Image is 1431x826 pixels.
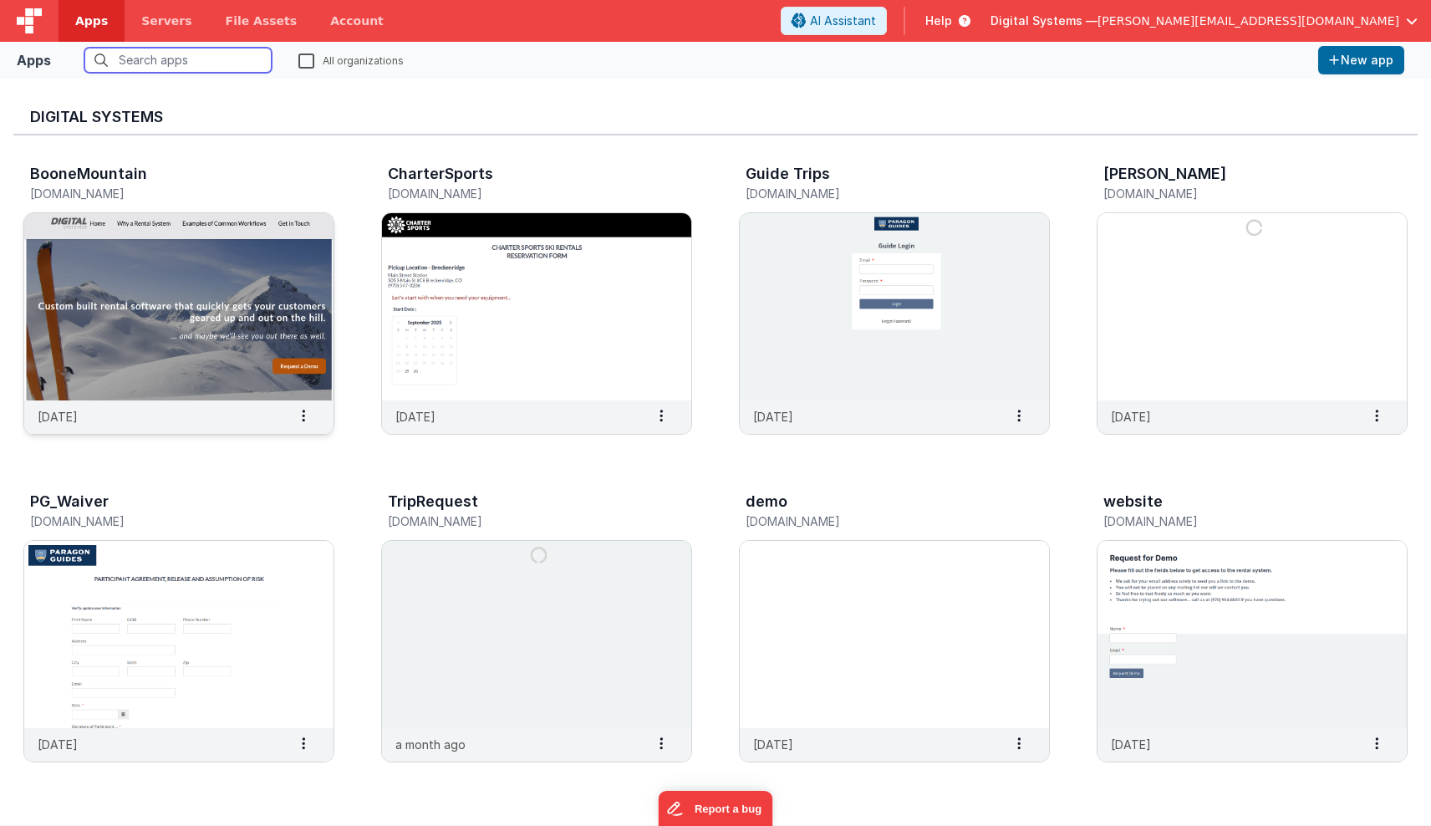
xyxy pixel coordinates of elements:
span: Servers [141,13,191,29]
p: a month ago [395,736,466,753]
span: [PERSON_NAME][EMAIL_ADDRESS][DOMAIN_NAME] [1097,13,1399,29]
span: Help [925,13,952,29]
h5: [DOMAIN_NAME] [30,187,293,200]
button: AI Assistant [781,7,887,35]
h5: [DOMAIN_NAME] [746,187,1008,200]
h5: [DOMAIN_NAME] [30,515,293,528]
h3: demo [746,493,787,510]
button: Digital Systems — [PERSON_NAME][EMAIL_ADDRESS][DOMAIN_NAME] [990,13,1418,29]
span: Digital Systems — [990,13,1097,29]
iframe: Marker.io feedback button [659,791,773,826]
h5: [DOMAIN_NAME] [388,187,650,200]
span: AI Assistant [810,13,876,29]
h5: [DOMAIN_NAME] [746,515,1008,528]
h3: Digital Systems [30,109,1401,125]
span: File Assets [226,13,298,29]
p: [DATE] [1111,408,1151,426]
p: [DATE] [38,736,78,753]
h5: [DOMAIN_NAME] [1103,187,1366,200]
div: Apps [17,50,51,70]
input: Search apps [84,48,272,73]
h3: TripRequest [388,493,478,510]
h3: BooneMountain [30,166,147,182]
button: New app [1318,46,1404,74]
h5: [DOMAIN_NAME] [388,515,650,528]
label: All organizations [298,52,404,68]
h3: [PERSON_NAME] [1103,166,1226,182]
p: [DATE] [753,408,793,426]
h5: [DOMAIN_NAME] [1103,515,1366,528]
p: [DATE] [395,408,435,426]
h3: CharterSports [388,166,493,182]
h3: PG_Waiver [30,493,109,510]
span: Apps [75,13,108,29]
p: [DATE] [753,736,793,753]
p: [DATE] [38,408,78,426]
h3: Guide Trips [746,166,830,182]
h3: website [1103,493,1163,510]
p: [DATE] [1111,736,1151,753]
